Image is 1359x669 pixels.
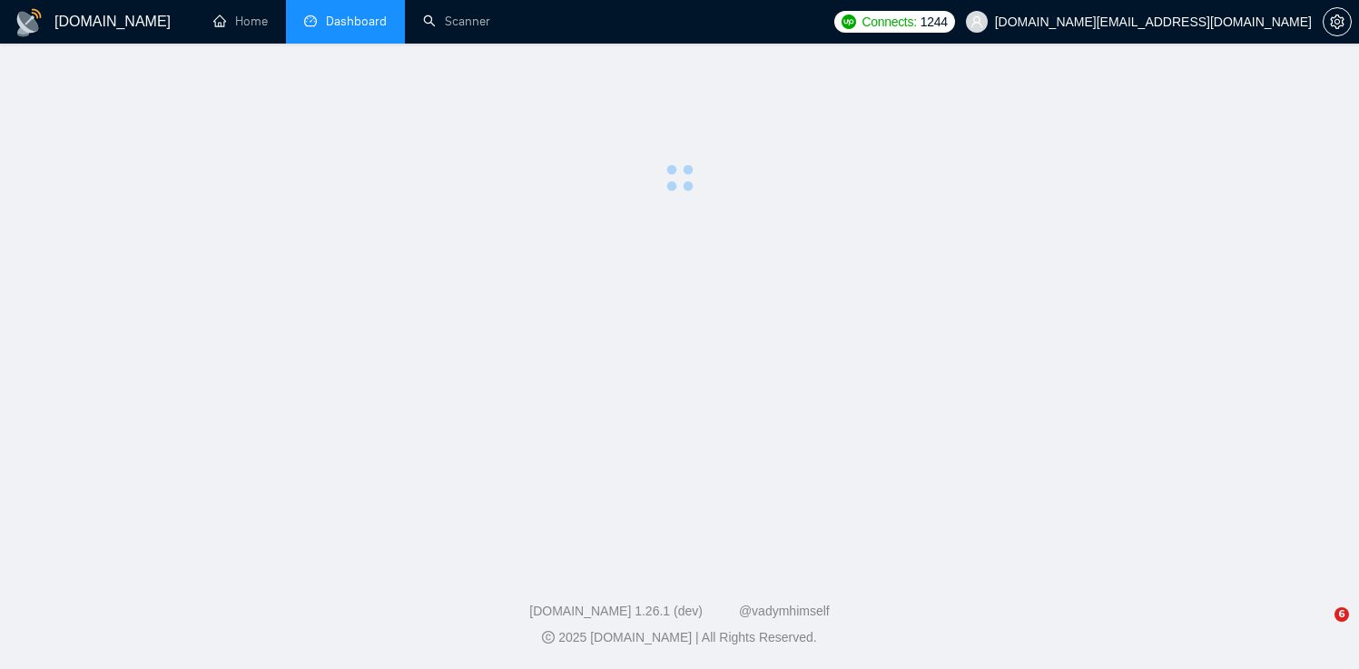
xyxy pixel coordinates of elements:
[326,14,387,29] span: Dashboard
[542,631,555,644] span: copyright
[842,15,856,29] img: upwork-logo.png
[862,12,916,32] span: Connects:
[423,14,490,29] a: searchScanner
[1323,7,1352,36] button: setting
[921,12,948,32] span: 1244
[1323,15,1352,29] a: setting
[15,628,1344,647] div: 2025 [DOMAIN_NAME] | All Rights Reserved.
[1297,607,1341,651] iframe: Intercom live chat
[739,604,830,618] a: @vadymhimself
[213,14,268,29] a: homeHome
[1324,15,1351,29] span: setting
[1334,607,1349,622] span: 6
[529,604,703,618] a: [DOMAIN_NAME] 1.26.1 (dev)
[15,8,44,37] img: logo
[970,15,983,28] span: user
[304,15,317,27] span: dashboard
